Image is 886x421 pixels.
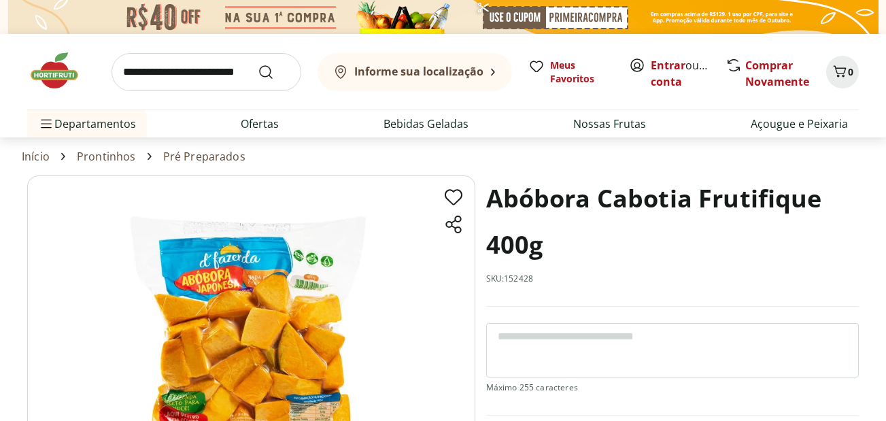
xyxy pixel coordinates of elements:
span: ou [651,57,711,90]
input: search [112,53,301,91]
button: Submit Search [258,64,290,80]
a: Prontinhos [77,150,136,163]
a: Comprar Novamente [745,58,809,89]
a: Pré Preparados [163,150,245,163]
span: 0 [848,65,853,78]
button: Menu [38,107,54,140]
span: Meus Favoritos [550,58,613,86]
p: SKU: 152428 [486,273,534,284]
b: Informe sua localização [354,64,483,79]
a: Nossas Frutas [573,116,646,132]
a: Criar conta [651,58,726,89]
a: Ofertas [241,116,279,132]
img: Hortifruti [27,50,95,91]
a: Meus Favoritos [528,58,613,86]
h1: Abóbora Cabotia Frutifique 400g [486,175,859,268]
a: Bebidas Geladas [384,116,468,132]
button: Informe sua localização [318,53,512,91]
a: Início [22,150,50,163]
a: Entrar [651,58,685,73]
a: Açougue e Peixaria [751,116,848,132]
button: Carrinho [826,56,859,88]
span: Departamentos [38,107,136,140]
